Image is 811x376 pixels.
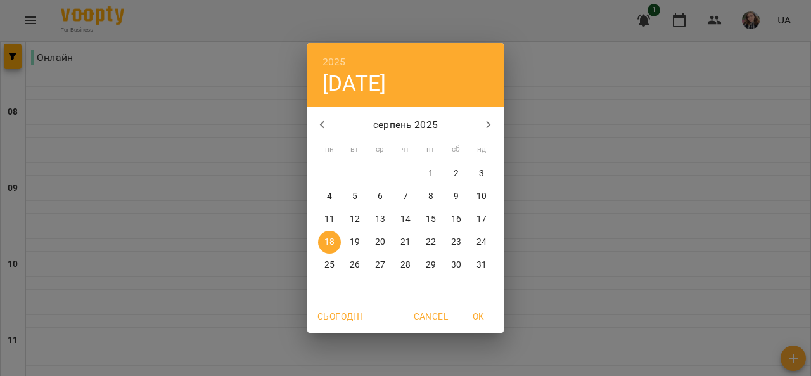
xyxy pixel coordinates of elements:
button: Cancel [409,305,453,328]
p: 23 [451,236,461,249]
button: 27 [369,254,392,276]
span: сб [445,143,468,156]
button: 9 [445,185,468,208]
p: 12 [350,213,360,226]
p: 11 [324,213,335,226]
button: 13 [369,208,392,231]
button: 25 [318,254,341,276]
p: 18 [324,236,335,249]
p: 21 [400,236,411,249]
span: ср [369,143,392,156]
button: 3 [470,162,493,185]
button: 12 [343,208,366,231]
span: OK [463,309,494,324]
p: 3 [479,167,484,180]
button: 2025 [322,53,346,71]
span: Сьогодні [317,309,362,324]
p: 2 [454,167,459,180]
p: 14 [400,213,411,226]
span: пн [318,143,341,156]
button: 23 [445,231,468,254]
button: 31 [470,254,493,276]
button: 18 [318,231,341,254]
button: 4 [318,185,341,208]
span: нд [470,143,493,156]
span: пт [419,143,442,156]
p: 22 [426,236,436,249]
p: 13 [375,213,385,226]
p: серпень 2025 [338,117,474,133]
button: 15 [419,208,442,231]
p: 1 [428,167,433,180]
p: 15 [426,213,436,226]
p: 24 [476,236,487,249]
p: 9 [454,190,459,203]
p: 4 [327,190,332,203]
span: вт [343,143,366,156]
p: 26 [350,259,360,271]
button: 24 [470,231,493,254]
button: 17 [470,208,493,231]
button: 7 [394,185,417,208]
p: 19 [350,236,360,249]
span: Cancel [414,309,448,324]
span: чт [394,143,417,156]
button: 16 [445,208,468,231]
button: 20 [369,231,392,254]
button: 5 [343,185,366,208]
button: [DATE] [322,70,386,96]
p: 16 [451,213,461,226]
button: 22 [419,231,442,254]
button: 29 [419,254,442,276]
button: 19 [343,231,366,254]
button: 28 [394,254,417,276]
p: 29 [426,259,436,271]
p: 30 [451,259,461,271]
p: 10 [476,190,487,203]
button: 11 [318,208,341,231]
p: 25 [324,259,335,271]
button: 26 [343,254,366,276]
p: 28 [400,259,411,271]
button: 14 [394,208,417,231]
button: 8 [419,185,442,208]
button: 10 [470,185,493,208]
p: 27 [375,259,385,271]
button: 2 [445,162,468,185]
p: 17 [476,213,487,226]
button: OK [458,305,499,328]
p: 8 [428,190,433,203]
p: 6 [378,190,383,203]
button: 1 [419,162,442,185]
button: 6 [369,185,392,208]
button: Сьогодні [312,305,367,328]
p: 5 [352,190,357,203]
button: 30 [445,254,468,276]
p: 31 [476,259,487,271]
button: 21 [394,231,417,254]
p: 20 [375,236,385,249]
p: 7 [403,190,408,203]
